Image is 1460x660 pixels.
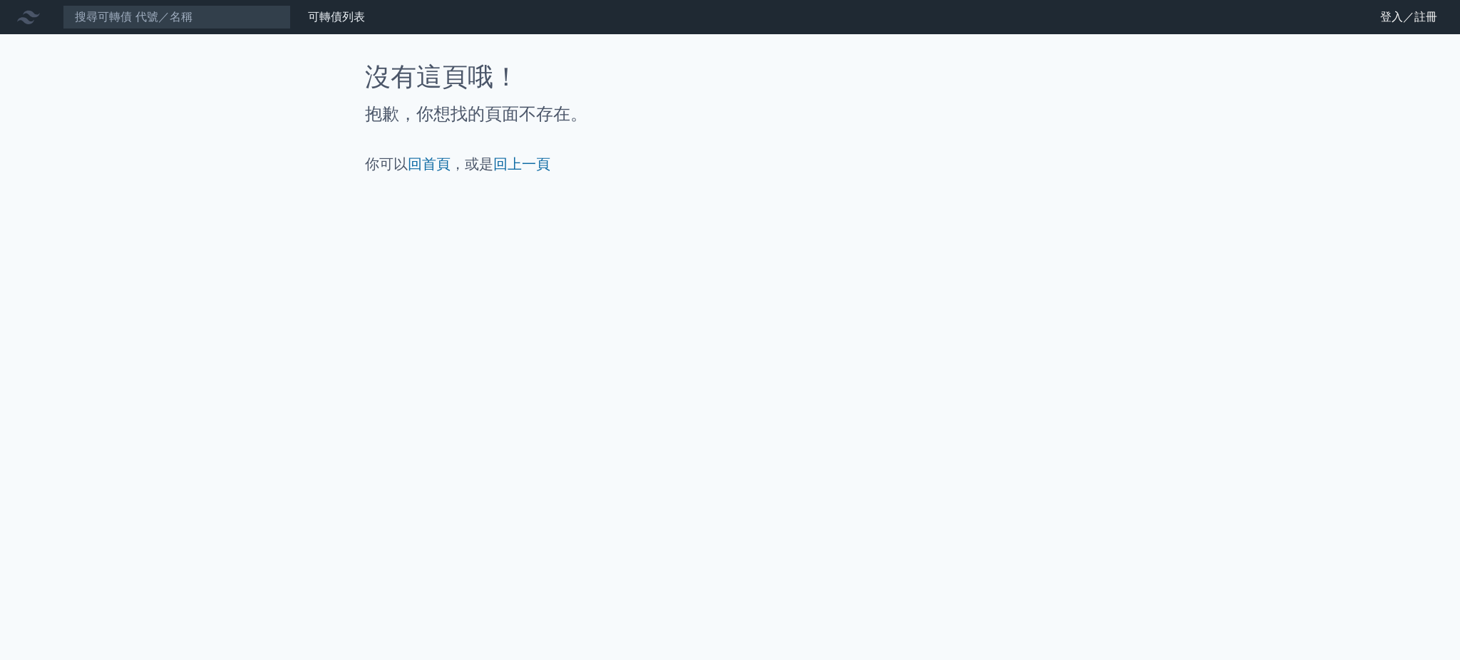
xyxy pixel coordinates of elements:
h2: 抱歉，你想找的頁面不存在。 [365,103,1095,125]
a: 回首頁 [408,155,451,172]
input: 搜尋可轉債 代號／名稱 [63,5,291,29]
a: 回上一頁 [493,155,550,172]
h1: 沒有這頁哦！ [365,63,1095,91]
a: 登入／註冊 [1369,6,1449,29]
p: 你可以 ，或是 [365,154,1095,174]
a: 可轉債列表 [308,10,365,24]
